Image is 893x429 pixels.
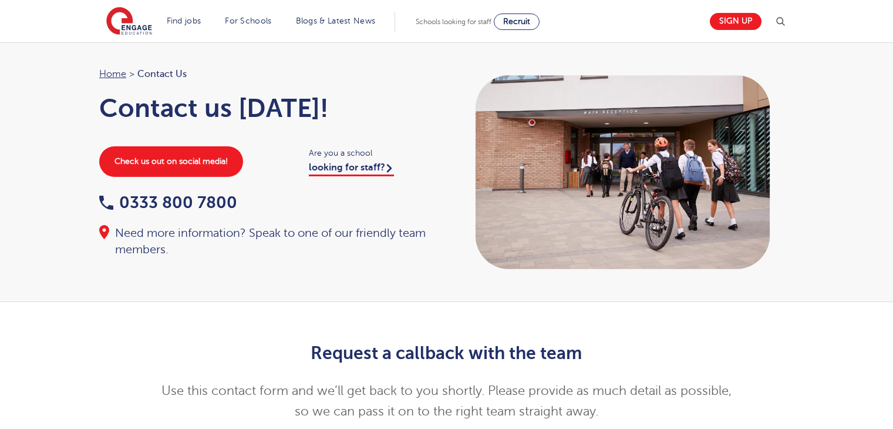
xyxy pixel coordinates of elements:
img: Engage Education [106,7,152,36]
span: Contact Us [137,66,187,82]
a: Check us out on social media! [99,146,243,177]
a: Home [99,69,126,79]
a: 0333 800 7800 [99,193,237,212]
a: Blogs & Latest News [296,16,376,25]
a: Find jobs [167,16,201,25]
span: Use this contact form and we’ll get back to you shortly. Please provide as much detail as possibl... [161,384,732,418]
span: > [129,69,134,79]
span: Schools looking for staff [416,18,491,26]
h2: Request a callback with the team [159,343,734,363]
span: Are you a school [309,146,435,160]
nav: breadcrumb [99,66,435,82]
a: Recruit [494,14,540,30]
a: For Schools [225,16,271,25]
div: Need more information? Speak to one of our friendly team members. [99,225,435,258]
a: Sign up [710,13,761,30]
a: looking for staff? [309,162,394,176]
span: Recruit [503,17,530,26]
h1: Contact us [DATE]! [99,93,435,123]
